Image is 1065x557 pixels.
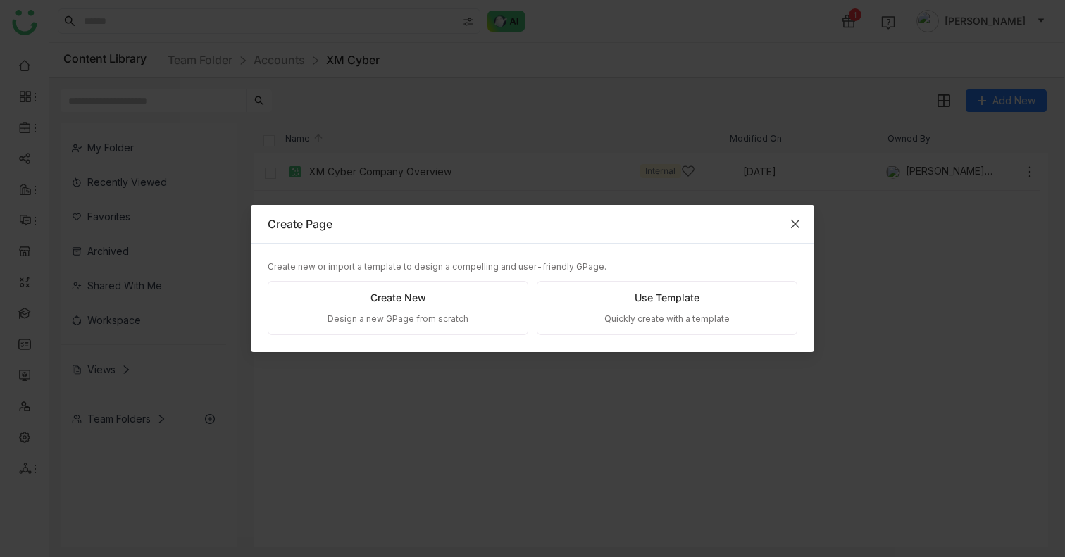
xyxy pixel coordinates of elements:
[268,216,797,232] div: Create Page
[268,261,797,274] div: Create new or import a template to design a compelling and user-friendly GPage.
[635,290,699,306] div: Use Template
[604,313,730,326] div: Quickly create with a template
[370,290,426,306] div: Create New
[776,205,814,243] button: Close
[328,313,468,326] div: Design a new GPage from scratch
